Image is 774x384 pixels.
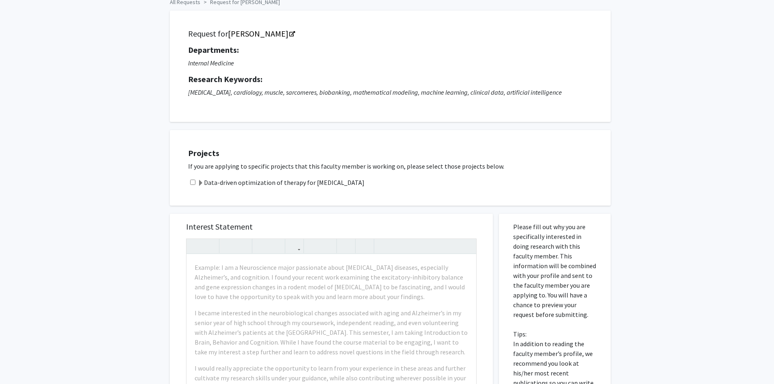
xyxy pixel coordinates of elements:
a: Opens in a new tab [228,28,294,39]
button: Redo (Ctrl + Y) [203,239,217,253]
label: Data-driven optimization of therapy for [MEDICAL_DATA] [197,178,364,187]
h5: Interest Statement [186,222,477,232]
button: Unordered list [306,239,320,253]
i: [MEDICAL_DATA], cardiology, muscle, sarcomeres, biobanking, mathematical modeling, machine learni... [188,88,562,96]
p: Example: I am a Neuroscience major passionate about [MEDICAL_DATA] diseases, especially Alzheimer... [195,263,468,302]
button: Undo (Ctrl + Z) [189,239,203,253]
button: Subscript [269,239,283,253]
button: Link [287,239,301,253]
p: If you are applying to specific projects that this faculty member is working on, please select th... [188,161,603,171]
button: Emphasis (Ctrl + I) [236,239,250,253]
button: Remove format [339,239,353,253]
iframe: Chat [6,347,35,378]
strong: Projects [188,148,219,158]
i: Internal Medicine [188,59,234,67]
button: Strong (Ctrl + B) [221,239,236,253]
p: I became interested in the neurobiological changes associated with aging and Alzheimer’s in my se... [195,308,468,357]
strong: Research Keywords: [188,74,262,84]
strong: Departments: [188,45,239,55]
button: Ordered list [320,239,334,253]
button: Insert horizontal rule [358,239,372,253]
button: Superscript [254,239,269,253]
button: Fullscreen [460,239,474,253]
h5: Request for [188,29,592,39]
